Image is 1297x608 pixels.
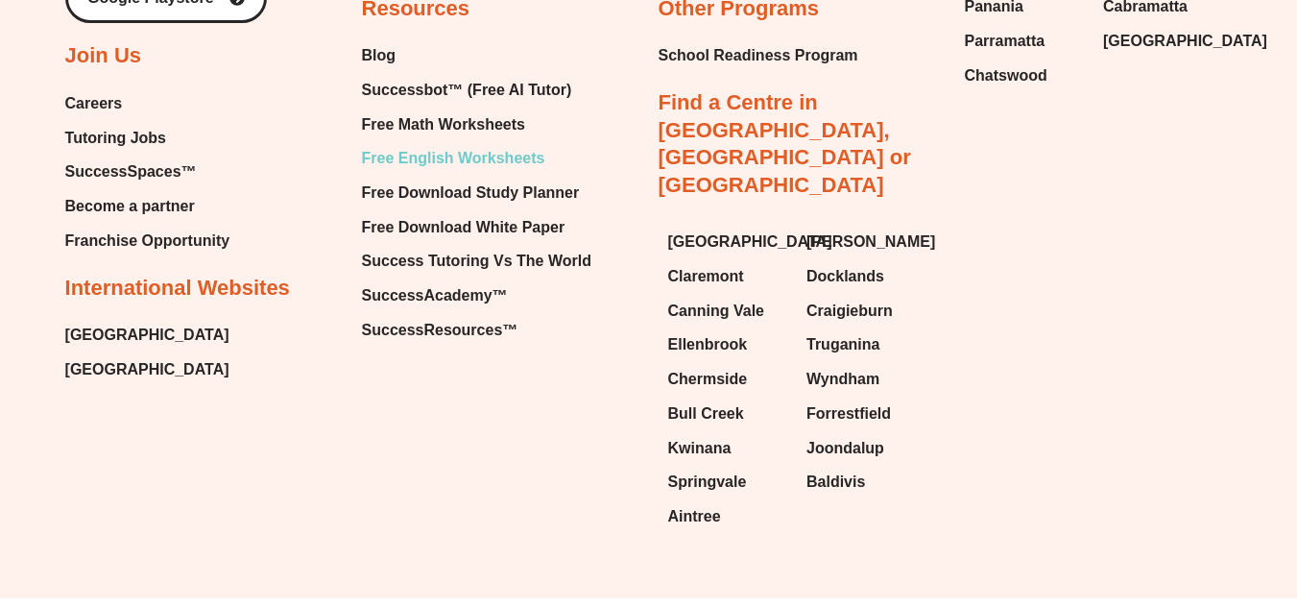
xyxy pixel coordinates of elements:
span: Free Download White Paper [362,213,565,242]
a: Kwinana [668,434,787,463]
span: SuccessAcademy™ [362,281,508,310]
span: Wyndham [806,365,879,394]
span: [PERSON_NAME] [806,228,935,256]
a: Chatswood [965,61,1084,90]
span: Bull Creek [668,400,744,428]
a: [GEOGRAPHIC_DATA] [65,355,229,384]
a: Free Math Worksheets [362,110,591,139]
a: SuccessAcademy™ [362,281,591,310]
span: Ellenbrook [668,330,748,359]
span: SuccessResources™ [362,316,518,345]
a: Blog [362,41,591,70]
a: Free English Worksheets [362,144,591,173]
span: Free Download Study Planner [362,179,580,207]
h2: International Websites [65,275,290,303]
span: Careers [65,89,123,118]
a: Springvale [668,468,787,497]
span: Canning Vale [668,297,764,326]
span: Free English Worksheets [362,144,545,173]
span: Baldivis [806,468,865,497]
iframe: Chat Widget [977,391,1297,608]
a: Aintree [668,502,787,531]
span: Truganina [806,330,879,359]
a: [GEOGRAPHIC_DATA] [65,321,229,350]
a: [PERSON_NAME] [806,228,926,256]
a: Bull Creek [668,400,787,428]
a: Parramatta [965,27,1084,56]
a: [GEOGRAPHIC_DATA] [668,228,787,256]
span: Claremont [668,262,744,291]
span: Craigieburn [806,297,893,326]
span: Kwinana [668,434,732,463]
span: Tutoring Jobs [65,124,166,153]
a: Forrestfield [806,400,926,428]
span: Docklands [806,262,884,291]
span: Blog [362,41,396,70]
a: Joondalup [806,434,926,463]
span: Chatswood [965,61,1047,90]
a: Craigieburn [806,297,926,326]
span: Forrestfield [806,400,891,428]
a: Tutoring Jobs [65,124,230,153]
span: Springvale [668,468,747,497]
span: Joondalup [806,434,884,463]
a: Find a Centre in [GEOGRAPHIC_DATA], [GEOGRAPHIC_DATA] or [GEOGRAPHIC_DATA] [659,90,911,197]
span: SuccessSpaces™ [65,158,197,186]
a: Baldivis [806,468,926,497]
a: Successbot™ (Free AI Tutor) [362,76,591,105]
span: Chermside [668,365,748,394]
a: SuccessSpaces™ [65,158,230,186]
a: Docklands [806,262,926,291]
a: Success Tutoring Vs The World [362,247,591,276]
a: Franchise Opportunity [65,227,230,255]
span: Parramatta [965,27,1045,56]
span: Become a partner [65,192,195,221]
a: Wyndham [806,365,926,394]
span: Free Math Worksheets [362,110,525,139]
a: [GEOGRAPHIC_DATA] [1103,27,1223,56]
a: Free Download Study Planner [362,179,591,207]
a: Become a partner [65,192,230,221]
a: Chermside [668,365,787,394]
span: [GEOGRAPHIC_DATA] [1103,27,1267,56]
a: Canning Vale [668,297,787,326]
span: Successbot™ (Free AI Tutor) [362,76,572,105]
span: Aintree [668,502,721,531]
a: Free Download White Paper [362,213,591,242]
a: Ellenbrook [668,330,787,359]
a: Truganina [806,330,926,359]
h2: Join Us [65,42,141,70]
span: [GEOGRAPHIC_DATA] [668,228,832,256]
a: School Readiness Program [659,41,858,70]
a: SuccessResources™ [362,316,591,345]
a: Claremont [668,262,787,291]
a: Careers [65,89,230,118]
